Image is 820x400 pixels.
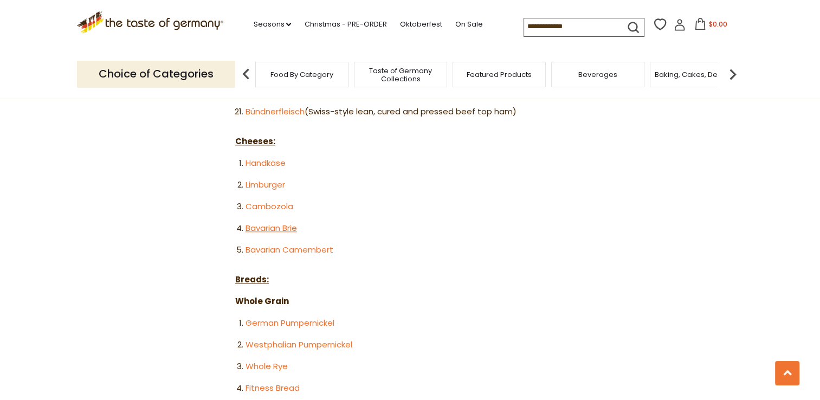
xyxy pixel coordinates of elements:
span: $0.00 [708,20,727,29]
a: Food By Category [270,70,333,79]
li: (Swiss-style lean, cured and pressed beef top ham) [246,105,585,119]
a: Whole Rye [246,360,288,372]
a: Bavarian Brie [246,222,297,234]
a: Bündnerfleisch [246,106,305,117]
img: previous arrow [235,63,257,85]
a: Bavarian Camembert [246,244,333,255]
a: Fitness Bread [246,382,300,393]
img: next arrow [722,63,744,85]
a: German Pumpernickel [246,317,334,328]
strong: Breads: [235,274,269,285]
a: Handkäse [246,157,286,169]
button: $0.00 [688,18,734,34]
a: Taste of Germany Collections [357,67,444,83]
a: Beverages [578,70,617,79]
a: Oktoberfest [399,18,442,30]
strong: Whole Grain [235,295,289,307]
a: Seasons [253,18,291,30]
strong: Cheeses: [235,136,275,147]
a: On Sale [455,18,482,30]
a: Limburger [246,179,285,190]
a: Featured Products [467,70,532,79]
a: Cambozola [246,201,293,212]
a: Baking, Cakes, Desserts [655,70,739,79]
a: Christmas - PRE-ORDER [304,18,386,30]
p: Choice of Categories [77,61,235,87]
a: Westphalian Pumpernickel [246,339,352,350]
